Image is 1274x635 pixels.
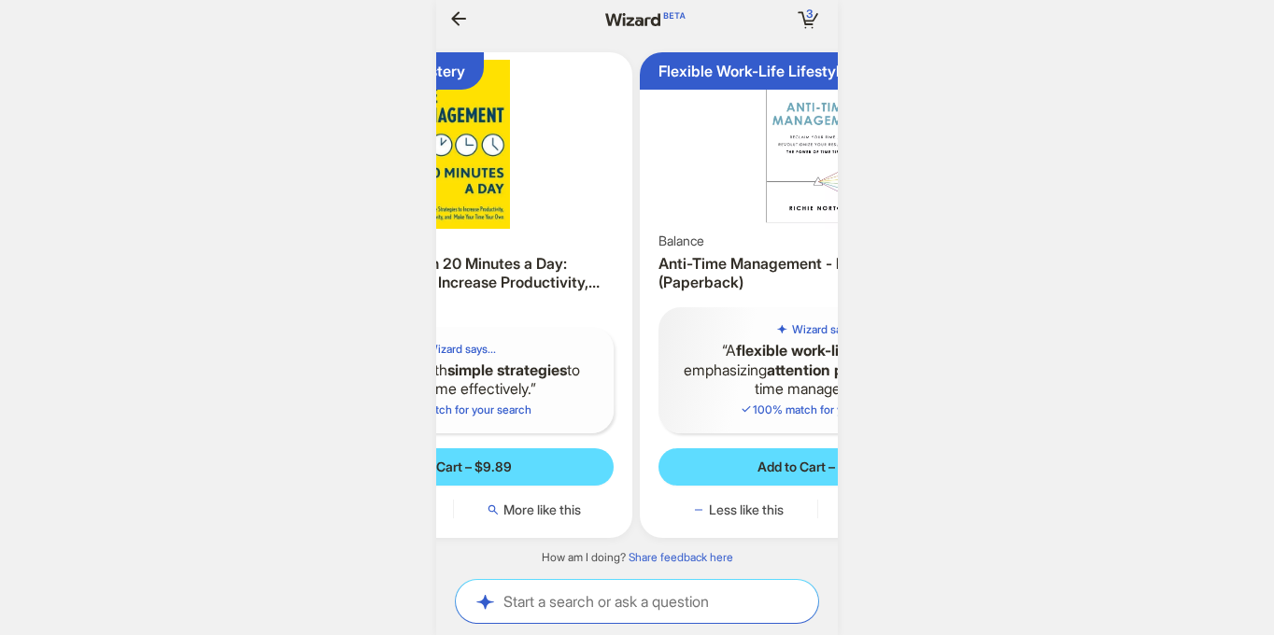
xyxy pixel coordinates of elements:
b: simple strategies [447,360,567,379]
span: 3 [806,7,813,21]
span: Less like this [709,501,784,518]
span: Balance [658,233,704,249]
div: 20-Minute Time MasteryTime Management in 20 Minutes a Day: Simple Strategies to Increase Producti... [275,52,632,538]
img: Time Management in 20 Minutes a Day: Simple Strategies to Increase Productivity, Enhance Creativi... [282,60,625,229]
div: Flexible Work-Life Lifestyle [658,62,848,81]
img: Anti-Time Management - by Richie Norton (Paperback) [647,60,990,229]
span: Add to Cart – $9.89 [394,459,512,475]
div: How am I doing? [436,550,838,565]
button: Add to Cart – $9.89 [293,448,614,486]
span: Add to Cart – $12.99 [757,459,879,475]
button: More like this [454,501,614,519]
span: More like this [503,501,581,518]
span: 100 % match for your search [375,402,531,416]
b: attention prioritization [767,360,924,379]
h5: Wizard says... [792,322,861,337]
q: A guide with to manage time effectively. [308,360,599,400]
span: 100 % match for your search [740,402,897,416]
h5: Wizard says... [427,342,496,357]
h3: Time Management in 20 Minutes a Day: Simple Strategies to Increase Productivity, Enhance Creativi... [293,254,614,293]
a: Share feedback here [629,550,733,564]
h3: Anti-Time Management - by [PERSON_NAME] (Paperback) [658,254,979,293]
b: flexible work-life [736,341,853,360]
q: A approach emphasizing over time management [673,341,964,399]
